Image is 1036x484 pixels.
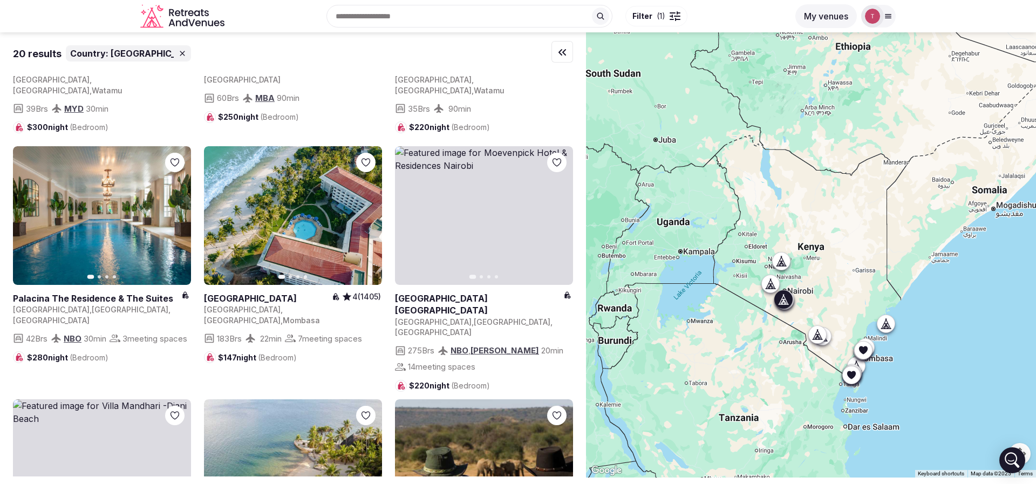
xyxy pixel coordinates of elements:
[296,275,299,278] button: Go to slide 3
[86,103,108,114] span: 30 min
[487,275,490,278] button: Go to slide 3
[469,275,476,279] button: Go to slide 1
[298,333,362,344] span: 7 meeting spaces
[795,11,857,22] a: My venues
[26,333,47,344] span: 42 Brs
[541,345,563,356] span: 20 min
[204,316,281,325] span: [GEOGRAPHIC_DATA]
[451,381,490,390] span: (Bedroom)
[26,103,48,114] span: 39 Brs
[395,292,563,317] a: View venue
[92,86,122,95] span: Watamu
[281,316,283,325] span: ,
[278,275,285,279] button: Go to slide 1
[632,11,652,22] span: Filter
[64,104,84,114] a: MYD
[395,146,573,285] a: View Moevenpick Hotel & Residences Nairobi
[105,275,108,278] button: Go to slide 3
[255,93,275,103] a: MBA
[92,305,168,314] span: [GEOGRAPHIC_DATA]
[448,103,471,114] span: 90 min
[70,122,108,132] span: (Bedroom)
[395,292,563,317] h2: [GEOGRAPHIC_DATA] [GEOGRAPHIC_DATA]
[140,4,227,29] svg: Retreats and Venues company logo
[395,317,472,326] span: [GEOGRAPHIC_DATA]
[277,92,299,104] span: 90 min
[657,11,665,22] span: ( 1 )
[474,317,550,326] span: [GEOGRAPHIC_DATA]
[408,345,434,356] span: 275 Brs
[865,9,880,24] img: Thiago Martins
[395,328,472,337] span: [GEOGRAPHIC_DATA]
[70,353,108,362] span: (Bedroom)
[1018,471,1033,476] a: Terms (opens in new tab)
[795,4,857,28] button: My venues
[98,275,101,278] button: Go to slide 2
[408,361,475,372] span: 14 meeting spaces
[140,4,227,29] a: Visit the homepage
[27,122,108,133] span: $300 night
[289,275,292,278] button: Go to slide 2
[918,470,964,478] button: Keyboard shortcuts
[625,6,687,26] button: Filter(1)
[217,92,239,104] span: 60 Brs
[589,463,624,478] img: Google
[971,471,1011,476] span: Map data ©2025
[13,292,181,304] h2: Palacina The Residence & The Suites
[495,275,498,278] button: Go to slide 4
[218,352,297,363] span: $147 night
[204,305,281,314] span: [GEOGRAPHIC_DATA]
[480,275,483,278] button: Go to slide 2
[1009,443,1031,465] button: Map camera controls
[13,305,90,314] span: [GEOGRAPHIC_DATA]
[64,333,81,344] a: NBO
[13,316,90,325] span: [GEOGRAPHIC_DATA]
[258,353,297,362] span: (Bedroom)
[395,75,472,84] span: [GEOGRAPHIC_DATA]
[204,75,281,84] span: [GEOGRAPHIC_DATA]
[474,86,505,95] span: Watamu
[217,333,242,344] span: 183 Brs
[13,86,90,95] span: [GEOGRAPHIC_DATA]
[352,291,381,302] span: 4 (1405)
[204,292,332,304] a: View venue
[90,86,92,95] span: ,
[13,146,191,285] a: View Palacina The Residence & The Suites
[122,333,187,344] span: 3 meeting spaces
[168,305,171,314] span: ,
[260,333,282,344] span: 22 min
[409,380,490,391] span: $220 night
[451,345,468,356] a: NBO
[283,316,320,325] span: Mombasa
[218,112,299,122] span: $250 night
[409,122,490,133] span: $220 night
[395,86,472,95] span: [GEOGRAPHIC_DATA]
[204,292,332,304] h2: [GEOGRAPHIC_DATA]
[204,146,382,285] a: View Mombasa Continental Resort
[84,333,106,344] span: 30 min
[999,447,1025,473] div: Open Intercom Messenger
[342,291,382,302] button: 4(1405)
[90,305,92,314] span: ,
[281,305,283,314] span: ,
[472,75,474,84] span: ,
[111,47,203,59] span: [GEOGRAPHIC_DATA]
[304,275,307,278] button: Go to slide 4
[472,86,474,95] span: ,
[408,103,430,114] span: 35 Brs
[90,75,92,84] span: ,
[27,352,108,363] span: $280 night
[451,345,539,356] div: ,
[70,47,108,59] span: Country:
[260,112,299,121] span: (Bedroom)
[472,317,474,326] span: ,
[13,47,62,60] div: 20 results
[87,275,94,279] button: Go to slide 1
[589,463,624,478] a: Open this area in Google Maps (opens a new window)
[451,122,490,132] span: (Bedroom)
[471,345,539,356] a: [PERSON_NAME]
[13,75,90,84] span: [GEOGRAPHIC_DATA]
[550,317,553,326] span: ,
[13,292,181,304] a: View venue
[113,275,116,278] button: Go to slide 4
